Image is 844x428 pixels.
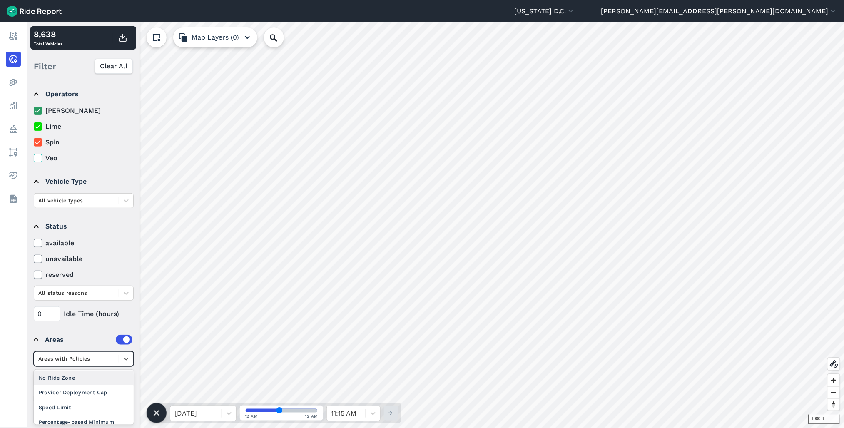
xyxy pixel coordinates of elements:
a: Report [6,28,21,43]
label: Veo [34,153,134,163]
div: Idle Time (hours) [34,306,134,321]
div: Speed Limit [34,400,134,415]
div: 8,638 [34,28,62,40]
label: unavailable [34,254,134,264]
a: Areas [6,145,21,160]
div: Areas [45,335,132,345]
a: Analyze [6,98,21,113]
button: Reset bearing to north [828,398,840,411]
span: 12 AM [305,413,319,419]
span: 12 AM [245,413,258,419]
label: available [34,238,134,248]
a: Datasets [6,192,21,207]
div: Filter [30,53,136,79]
div: Provider Deployment Cap [34,385,134,400]
summary: Areas [34,328,132,351]
button: [US_STATE] D.C. [514,6,575,16]
div: No Ride Zone [34,371,134,385]
span: Clear All [100,61,127,71]
a: Realtime [6,52,21,67]
input: Search Location or Vehicles [264,27,297,47]
label: Lime [34,122,134,132]
button: [PERSON_NAME][EMAIL_ADDRESS][PERSON_NAME][DOMAIN_NAME] [601,6,837,16]
label: reserved [34,270,134,280]
a: Health [6,168,21,183]
label: Spin [34,137,134,147]
div: 1000 ft [809,415,840,424]
summary: Operators [34,82,132,106]
summary: Vehicle Type [34,170,132,193]
a: Heatmaps [6,75,21,90]
img: Ride Report [7,6,62,17]
a: Policy [6,122,21,137]
div: Total Vehicles [34,28,62,48]
button: Zoom out [828,386,840,398]
button: Clear All [95,59,133,74]
summary: Status [34,215,132,238]
label: [PERSON_NAME] [34,106,134,116]
button: Zoom in [828,374,840,386]
button: Map Layers (0) [173,27,257,47]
